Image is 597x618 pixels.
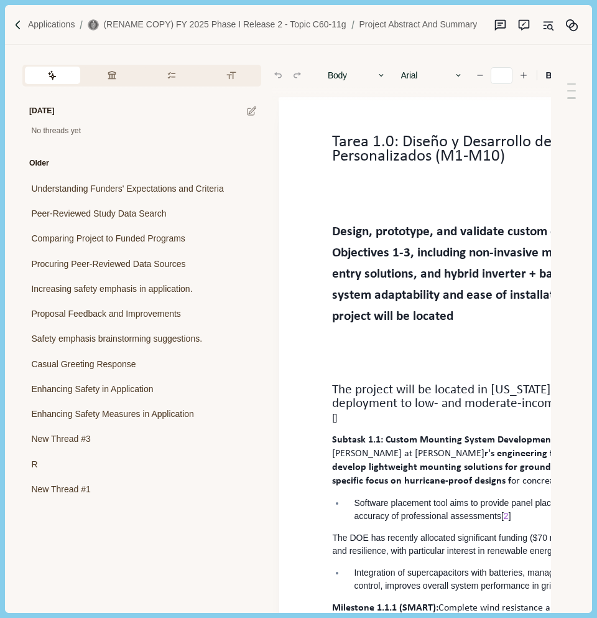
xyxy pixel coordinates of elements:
span: Milestone 1.1.1 (SMART): [332,603,438,613]
span: Enhancing Safety in Application [31,383,153,396]
span: 2 [504,511,509,521]
span: Peer-Reviewed Study Data Search [31,207,166,220]
a: (RENAME COPY) FY 2025 Phase I Release 2 - Topic C60-11g(RENAME COPY) FY 2025 Phase I Release 2 - ... [88,18,346,31]
span: Increasing safety emphasis in application. [31,283,192,296]
a: Project Abstract and Summary [359,18,478,31]
span: or concre [511,476,550,486]
span: Casual Greeting Response [31,358,136,371]
p: (RENAME COPY) FY 2025 Phase I Release 2 - Topic C60-11g [103,18,346,31]
span: Understanding Funders' Expectations and Criteria [31,182,223,195]
button: Arial [394,67,469,84]
img: Forward slash icon [75,19,88,30]
b: B [546,71,552,80]
span: Comparing Project to Funded Programs [31,232,185,245]
span: R [31,458,37,471]
button: Undo [269,67,287,84]
span: Enhancing Safety Measures in Application [31,408,194,421]
a: Applications [28,18,75,31]
button: B [539,67,558,84]
img: Forward slash icon [12,19,24,30]
button: Body [322,67,392,84]
span: Safety emphasis brainstorming suggestions. [31,332,202,345]
span: New Thread #3 [31,433,90,446]
span: Proposal Feedback and Improvements [31,307,180,321]
div: Older [22,149,49,178]
img: (RENAME COPY) FY 2025 Phase I Release 2 - Topic C60-11g [88,19,99,30]
span: Procuring Peer-Reviewed Data Sources [31,258,185,271]
div: No threads yet [22,126,261,137]
span: te ro [550,476,568,486]
button: Redo [289,67,306,84]
div: [DATE] [22,97,54,126]
span: New Thread #1 [31,483,90,496]
button: Decrease font size [471,67,489,84]
button: Increase font size [515,67,532,84]
img: Forward slash icon [346,19,359,30]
